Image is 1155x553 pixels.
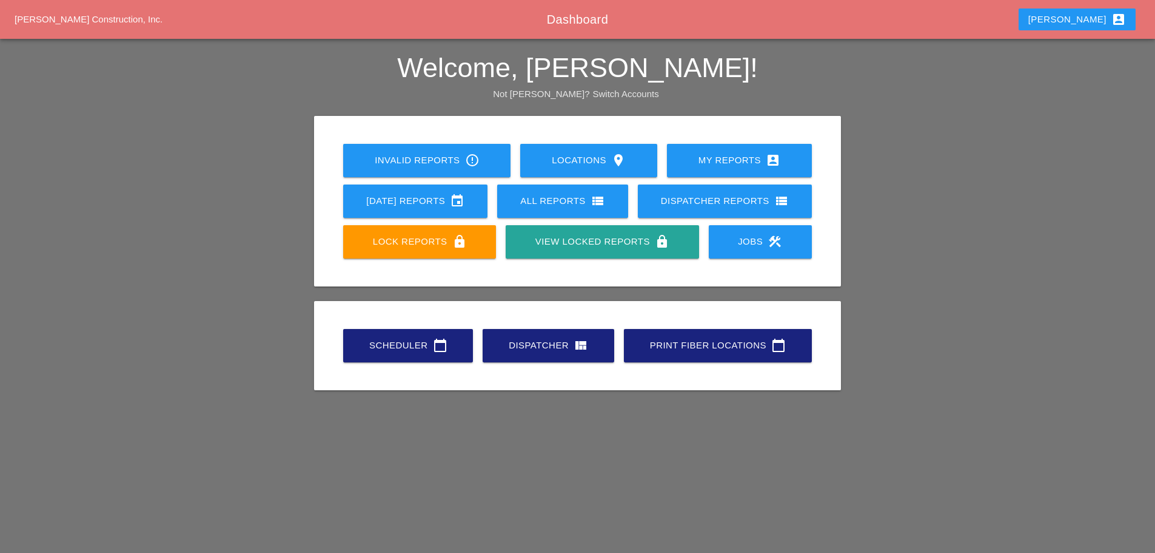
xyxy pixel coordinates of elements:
[502,338,595,353] div: Dispatcher
[728,234,792,249] div: Jobs
[15,14,162,24] a: [PERSON_NAME] Construction, Inc.
[343,225,496,259] a: Lock Reports
[506,225,698,259] a: View Locked Reports
[363,153,491,168] div: Invalid Reports
[540,153,637,168] div: Locations
[517,194,609,208] div: All Reports
[363,234,477,249] div: Lock Reports
[520,144,657,177] a: Locations
[593,89,659,99] a: Switch Accounts
[343,329,473,362] a: Scheduler
[638,185,812,218] a: Dispatcher Reports
[657,194,792,208] div: Dispatcher Reports
[452,234,467,249] i: lock
[433,338,447,353] i: calendar_today
[771,338,786,353] i: calendar_today
[343,185,487,218] a: [DATE] Reports
[686,153,792,168] div: My Reports
[343,144,511,177] a: Invalid Reports
[591,194,605,208] i: view_list
[611,153,626,168] i: location_on
[774,194,789,208] i: view_list
[655,234,669,249] i: lock
[709,225,812,259] a: Jobs
[483,329,614,362] a: Dispatcher
[574,338,588,353] i: view_quilt
[667,144,812,177] a: My Reports
[465,153,480,168] i: error_outline
[643,338,792,353] div: Print Fiber Locations
[624,329,812,362] a: Print Fiber Locations
[1111,12,1126,27] i: account_box
[1019,8,1136,30] button: [PERSON_NAME]
[493,89,589,99] span: Not [PERSON_NAME]?
[497,185,628,218] a: All Reports
[1028,12,1126,27] div: [PERSON_NAME]
[766,153,780,168] i: account_box
[547,13,608,26] span: Dashboard
[525,234,679,249] div: View Locked Reports
[363,194,468,208] div: [DATE] Reports
[768,234,782,249] i: construction
[450,194,464,208] i: event
[363,338,454,353] div: Scheduler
